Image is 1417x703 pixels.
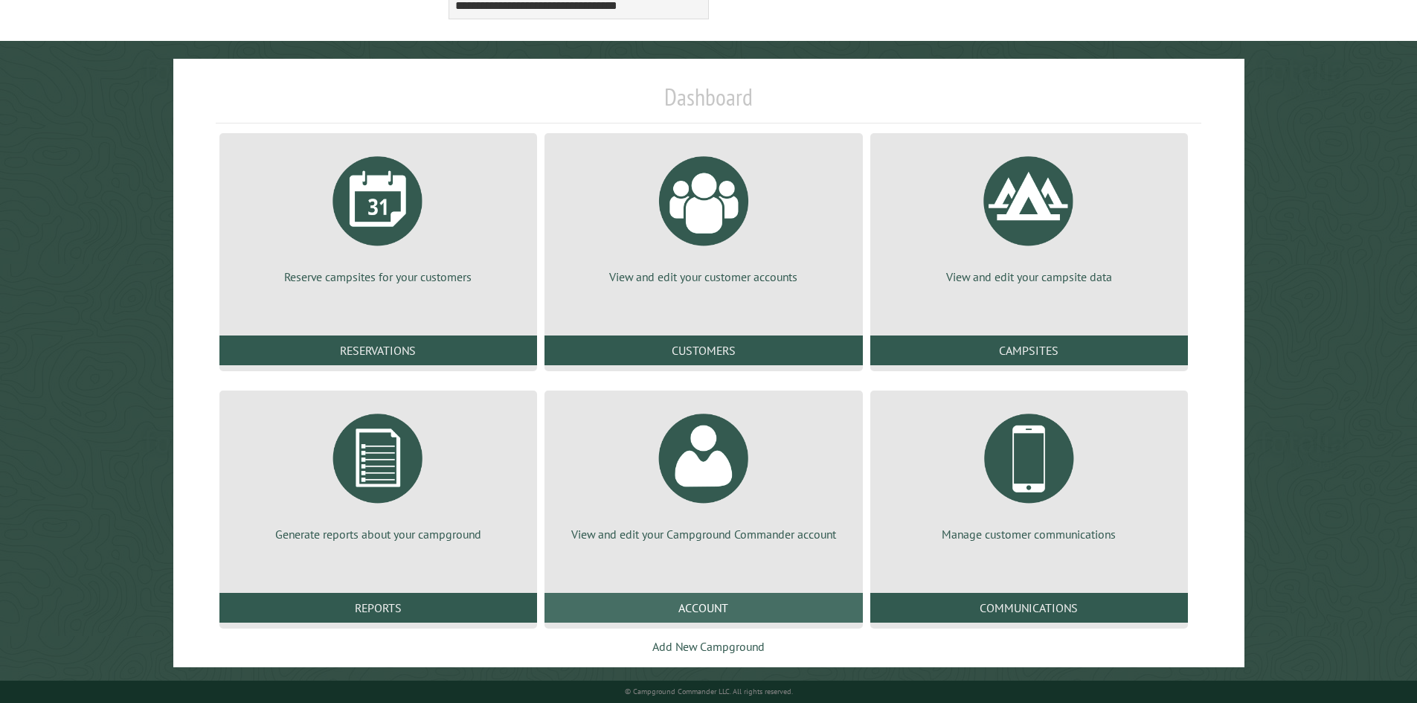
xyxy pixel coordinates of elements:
[652,639,765,654] a: Add New Campground
[544,336,862,365] a: Customers
[216,83,1202,123] h1: Dashboard
[562,269,844,285] p: View and edit your customer accounts
[237,526,519,542] p: Generate reports about your campground
[562,145,844,285] a: View and edit your customer accounts
[237,402,519,542] a: Generate reports about your campground
[888,269,1170,285] p: View and edit your campsite data
[219,336,537,365] a: Reservations
[888,402,1170,542] a: Manage customer communications
[237,269,519,285] p: Reserve campsites for your customers
[870,593,1188,623] a: Communications
[219,593,537,623] a: Reports
[625,687,793,696] small: © Campground Commander LLC. All rights reserved.
[888,526,1170,542] p: Manage customer communications
[562,402,844,542] a: View and edit your Campground Commander account
[888,145,1170,285] a: View and edit your campsite data
[870,336,1188,365] a: Campsites
[544,593,862,623] a: Account
[237,145,519,285] a: Reserve campsites for your customers
[562,526,844,542] p: View and edit your Campground Commander account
